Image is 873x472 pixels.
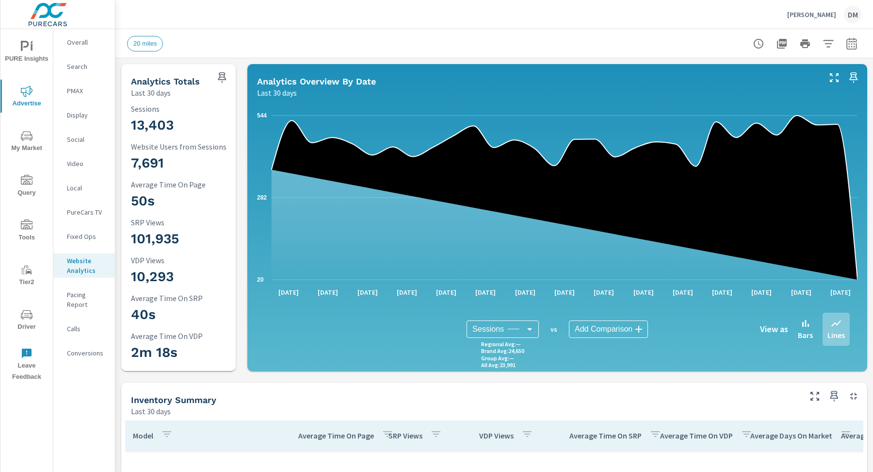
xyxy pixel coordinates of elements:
h3: 10,293 [131,269,259,285]
span: Save this to your personalized report [846,70,861,85]
p: Regional Avg : — [481,341,521,348]
p: Fixed Ops [67,232,107,241]
p: Bars [798,329,813,341]
p: [DATE] [469,287,502,297]
p: [DATE] [705,287,739,297]
p: All Avg : 23,991 [481,362,516,369]
p: Brand Avg : 24,650 [481,348,524,354]
div: Website Analytics [53,253,115,278]
h3: 13,403 [131,117,259,134]
span: Sessions [472,324,504,334]
button: Select Date Range [842,34,861,53]
div: DM [844,6,861,23]
p: Average Time On VDP [660,431,733,440]
p: Average Time On VDP [131,332,259,340]
span: Driver [3,309,50,333]
p: Social [67,135,107,144]
div: Calls [53,321,115,336]
div: Add Comparison [569,320,648,338]
p: PureCars TV [67,207,107,217]
div: Conversions [53,346,115,360]
p: Average Time On SRP [131,294,259,303]
p: VDP Views [479,431,514,440]
p: PMAX [67,86,107,96]
span: PURE Insights [3,41,50,65]
div: Pacing Report [53,287,115,312]
text: 544 [257,112,267,119]
span: Advertise [3,85,50,109]
button: Make Fullscreen [826,70,842,85]
text: 20 [257,276,264,283]
div: nav menu [0,29,53,387]
span: Query [3,175,50,199]
p: [DATE] [666,287,700,297]
p: Pacing Report [67,290,107,309]
p: [DATE] [351,287,385,297]
div: Sessions [467,320,539,338]
text: 282 [257,194,267,201]
p: Website Users from Sessions [131,142,259,151]
p: Average Time On Page [298,431,374,440]
h3: 101,935 [131,231,259,247]
p: SRP Views [131,218,259,227]
p: [DATE] [587,287,621,297]
div: Display [53,108,115,122]
p: Website Analytics [67,256,107,275]
button: Print Report [795,34,815,53]
p: Average Time On SRP [569,431,642,440]
div: Social [53,132,115,147]
p: [DATE] [784,287,818,297]
div: Search [53,59,115,74]
span: Save this to your personalized report [826,388,842,404]
p: Search [67,62,107,71]
p: Display [67,110,107,120]
p: [DATE] [390,287,424,297]
p: [DATE] [627,287,661,297]
div: PMAX [53,84,115,98]
span: Tier2 [3,264,50,288]
p: [DATE] [744,287,778,297]
p: [DATE] [429,287,463,297]
span: Save this to your personalized report [214,70,230,85]
h5: Analytics Totals [131,76,200,86]
p: Last 30 days [131,87,171,99]
h3: 50s [131,193,259,209]
p: vs [539,325,569,334]
button: Minimize Widget [846,388,861,404]
p: [DATE] [272,287,306,297]
p: Lines [827,329,845,341]
button: Make Fullscreen [807,388,823,404]
p: [DATE] [824,287,857,297]
p: Overall [67,37,107,47]
div: Video [53,156,115,171]
p: Sessions [131,104,259,113]
span: My Market [3,130,50,154]
span: 20 miles [128,40,162,47]
div: Fixed Ops [53,229,115,244]
p: Video [67,159,107,169]
p: Conversions [67,348,107,358]
p: Model [133,431,153,440]
p: Average Time On Page [131,180,259,189]
p: Calls [67,324,107,334]
p: [PERSON_NAME] [787,10,836,19]
h5: Inventory Summary [131,395,216,405]
p: [DATE] [311,287,345,297]
p: Group Avg : — [481,355,514,362]
h3: 2m 18s [131,344,259,361]
p: VDP Views [131,256,259,265]
p: Last 30 days [257,87,297,99]
button: "Export Report to PDF" [772,34,792,53]
div: Overall [53,35,115,50]
span: Tools [3,219,50,243]
p: Average Days On Market [750,431,832,440]
h5: Analytics Overview By Date [257,76,376,86]
span: Leave Feedback [3,348,50,383]
div: Local [53,181,115,195]
h3: 7,691 [131,155,259,171]
p: Local [67,183,107,193]
div: PureCars TV [53,205,115,219]
p: [DATE] [548,287,582,297]
p: [DATE] [508,287,542,297]
p: Last 30 days [131,405,171,417]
